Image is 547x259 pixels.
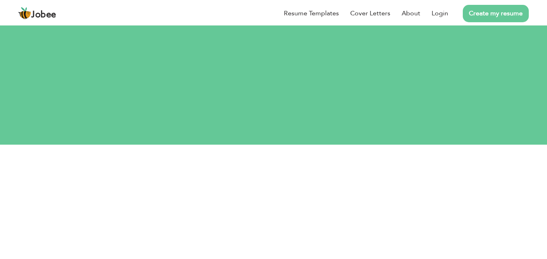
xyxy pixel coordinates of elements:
[18,7,31,20] img: jobee.io
[31,11,56,19] span: Jobee
[432,8,448,18] a: Login
[463,5,529,22] a: Create my resume
[18,7,56,20] a: Jobee
[350,8,390,18] a: Cover Letters
[402,8,420,18] a: About
[284,8,339,18] a: Resume Templates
